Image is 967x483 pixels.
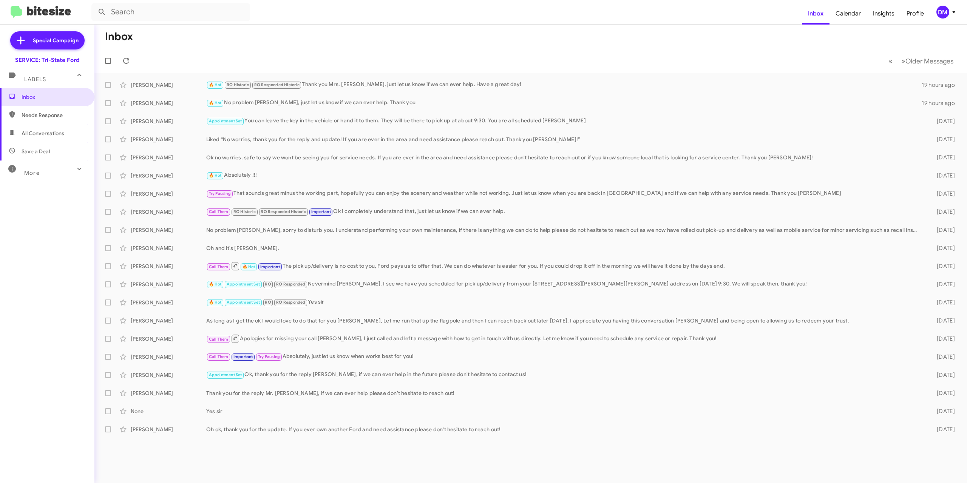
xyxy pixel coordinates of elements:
span: Try Pausing [209,191,231,196]
div: Oh and it's [PERSON_NAME]. [206,244,922,252]
div: Thank you for the reply Mr. [PERSON_NAME], if we can ever help please don't hesitate to reach out! [206,389,922,397]
div: [DATE] [922,154,961,161]
div: Absolutely !!! [206,171,922,180]
div: [DATE] [922,335,961,343]
div: As long as I get the ok I would love to do that for you [PERSON_NAME], Let me run that up the fla... [206,317,922,324]
div: [DATE] [922,244,961,252]
div: [PERSON_NAME] [131,99,206,107]
span: Special Campaign [33,37,79,44]
span: « [888,56,893,66]
span: RO Responded Historic [261,209,306,214]
div: [PERSON_NAME] [131,353,206,361]
div: [DATE] [922,136,961,143]
div: DM [936,6,949,19]
nav: Page navigation example [884,53,958,69]
div: [DATE] [922,208,961,216]
div: [PERSON_NAME] [131,281,206,288]
div: [PERSON_NAME] [131,262,206,270]
a: Special Campaign [10,31,85,49]
div: Oh ok, thank you for the update. If you ever own another Ford and need assistance please don't he... [206,426,922,433]
div: Ok, thank you for the reply [PERSON_NAME], if we can ever help in the future please don't hesitat... [206,370,922,379]
span: 🔥 Hot [209,100,222,105]
div: 19 hours ago [922,99,961,107]
span: RO [265,300,271,305]
div: [PERSON_NAME] [131,244,206,252]
div: [DATE] [922,262,961,270]
div: Absolutely, just let us know when works best for you! [206,352,922,361]
div: [DATE] [922,426,961,433]
div: [DATE] [922,389,961,397]
div: [PERSON_NAME] [131,226,206,234]
span: Appointment Set [209,119,242,123]
a: Profile [901,3,930,25]
span: All Conversations [22,130,64,137]
div: [DATE] [922,226,961,234]
span: Older Messages [905,57,953,65]
div: [PERSON_NAME] [131,389,206,397]
span: Call Them [209,264,229,269]
div: [PERSON_NAME] [131,335,206,343]
a: Inbox [802,3,830,25]
span: 🔥 Hot [209,82,222,87]
div: SERVICE: Tri-State Ford [15,56,79,64]
div: [PERSON_NAME] [131,299,206,306]
span: Insights [867,3,901,25]
span: Try Pausing [258,354,280,359]
div: Nevermind [PERSON_NAME], I see we have you scheduled for pick up/delivery from your [STREET_ADDRE... [206,280,922,289]
div: [DATE] [922,299,961,306]
button: DM [930,6,959,19]
a: Calendar [830,3,867,25]
div: That sounds great minus the working part, hopefully you can enjoy the scenery and weather while n... [206,189,922,198]
div: [DATE] [922,317,961,324]
div: [DATE] [922,371,961,379]
span: 🔥 Hot [209,173,222,178]
span: 🔥 Hot [209,300,222,305]
span: Save a Deal [22,148,50,155]
div: [DATE] [922,172,961,179]
span: RO Historic [233,209,256,214]
span: Appointment Set [209,372,242,377]
div: [PERSON_NAME] [131,190,206,198]
span: RO [265,282,271,287]
div: Liked “No worries, thank you for the reply and update! If you are ever in the area and need assis... [206,136,922,143]
div: [PERSON_NAME] [131,136,206,143]
span: Appointment Set [227,282,260,287]
span: RO Responded [276,300,305,305]
span: Call Them [209,354,229,359]
span: Needs Response [22,111,86,119]
span: More [24,170,40,176]
button: Next [897,53,958,69]
div: No problem [PERSON_NAME], sorry to disturb you. I understand performing your own maintenance, if ... [206,226,922,234]
span: Inbox [22,93,86,101]
span: 🔥 Hot [243,264,255,269]
div: [PERSON_NAME] [131,81,206,89]
div: No problem [PERSON_NAME], just let us know if we can ever help. Thank you [206,99,922,107]
div: [PERSON_NAME] [131,208,206,216]
button: Previous [884,53,897,69]
span: Call Them [209,337,229,342]
div: Thank you Mrs. [PERSON_NAME], just let us know if we can ever help. Have a great day! [206,80,922,89]
div: [PERSON_NAME] [131,117,206,125]
span: Call Them [209,209,229,214]
h1: Inbox [105,31,133,43]
span: RO Historic [227,82,249,87]
div: Ok no worries, safe to say we wont be seeing you for service needs. If you are ever in the area a... [206,154,922,161]
span: Important [260,264,280,269]
div: Apologies for missing your call [PERSON_NAME], I just called and left a message with how to get i... [206,334,922,343]
input: Search [91,3,250,21]
div: Yes sir [206,298,922,307]
div: None [131,407,206,415]
span: 🔥 Hot [209,282,222,287]
span: Appointment Set [227,300,260,305]
div: [PERSON_NAME] [131,317,206,324]
span: RO Responded Historic [254,82,300,87]
div: [DATE] [922,407,961,415]
div: The pick up/delivery is no cost to you, Ford pays us to offer that. We can do whatever is easier ... [206,261,922,271]
div: [PERSON_NAME] [131,154,206,161]
span: Important [233,354,253,359]
div: [DATE] [922,281,961,288]
span: Labels [24,76,46,83]
div: Yes sir [206,407,922,415]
